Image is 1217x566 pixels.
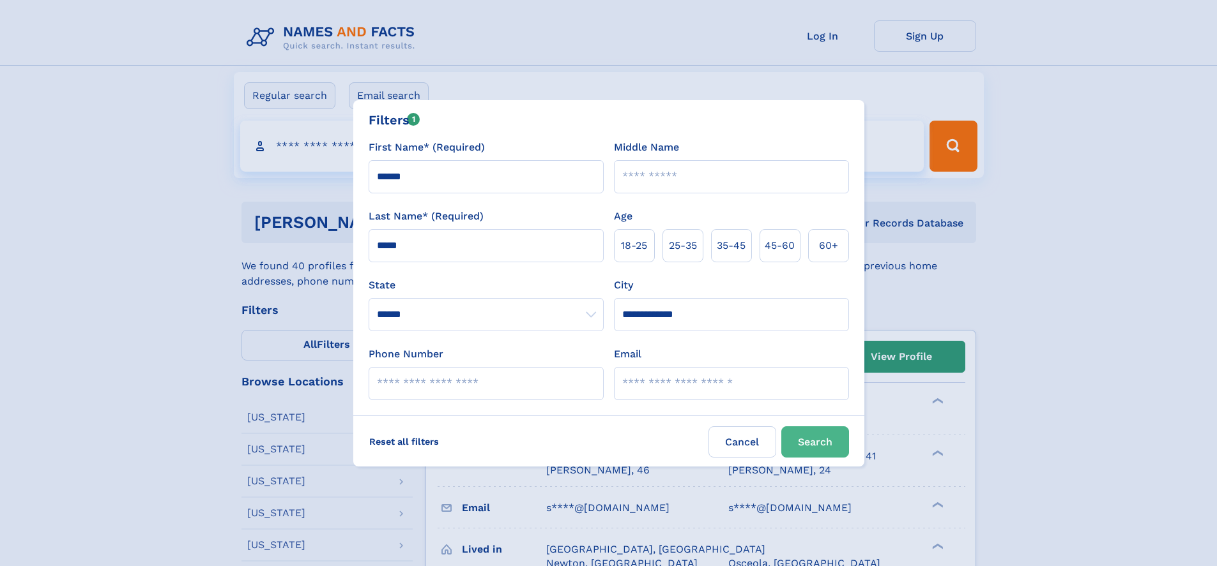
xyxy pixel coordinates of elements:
label: Middle Name [614,140,679,155]
span: 25‑35 [669,238,697,253]
label: Cancel [708,426,776,458]
label: State [369,278,604,293]
label: Reset all filters [361,426,447,457]
span: 60+ [819,238,838,253]
label: Age [614,209,632,224]
label: First Name* (Required) [369,140,485,155]
span: 18‑25 [621,238,647,253]
label: City [614,278,633,293]
span: 35‑45 [717,238,746,253]
label: Last Name* (Required) [369,209,484,224]
span: 45‑60 [765,238,795,253]
label: Phone Number [369,346,443,362]
button: Search [781,426,849,458]
label: Email [614,346,641,362]
div: Filters [369,110,420,130]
